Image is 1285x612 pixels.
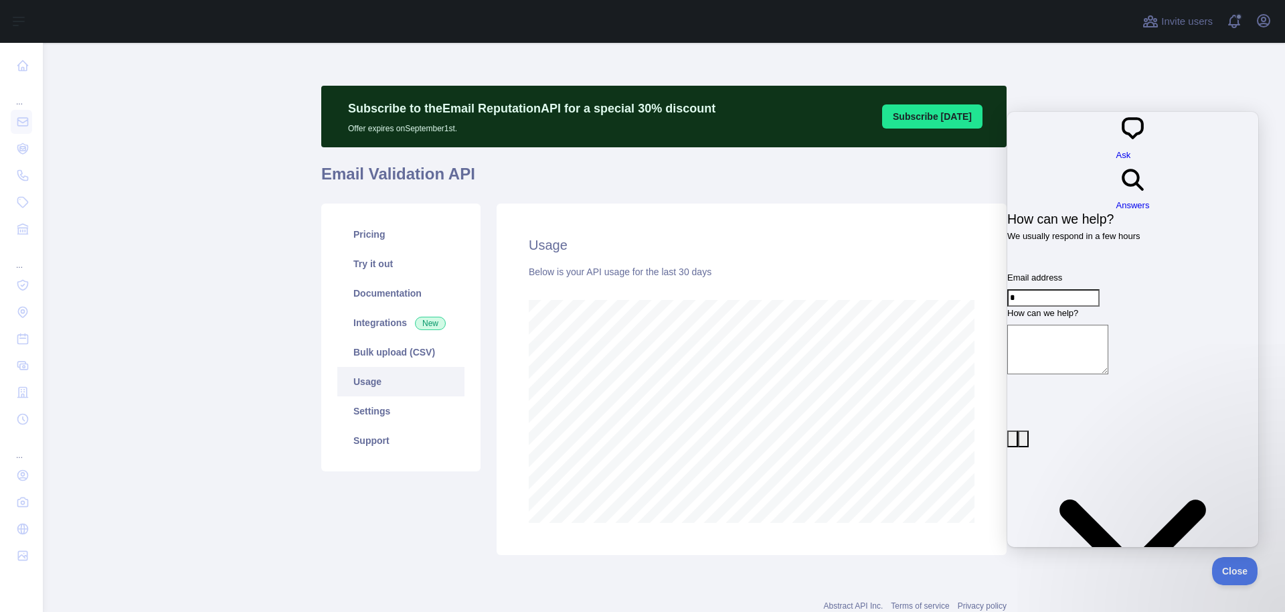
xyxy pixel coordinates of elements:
a: Settings [337,396,464,426]
a: Terms of service [891,601,949,611]
p: Offer expires on September 1st. [348,118,715,134]
a: Try it out [337,249,464,279]
div: Below is your API usage for the last 30 days [529,265,974,279]
a: Documentation [337,279,464,308]
iframe: Help Scout Beacon - Live Chat, Contact Form, and Knowledge Base [1007,112,1258,547]
div: ... [11,80,32,107]
h2: Usage [529,236,974,254]
a: Pricing [337,220,464,249]
iframe: Help Scout Beacon - Close [1212,557,1258,585]
h1: Email Validation API [321,163,1007,196]
button: Invite users [1140,11,1215,32]
a: Support [337,426,464,455]
span: Invite users [1161,14,1213,29]
a: Privacy policy [958,601,1007,611]
button: Subscribe [DATE] [882,104,982,129]
span: New [415,317,446,330]
div: ... [11,434,32,461]
a: Bulk upload (CSV) [337,337,464,367]
a: Usage [337,367,464,396]
p: Subscribe to the Email Reputation API for a special 30 % discount [348,99,715,118]
a: Abstract API Inc. [824,601,883,611]
div: ... [11,244,32,271]
a: Integrations New [337,308,464,337]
